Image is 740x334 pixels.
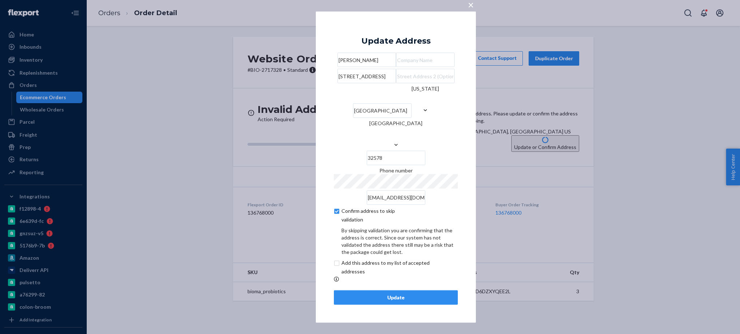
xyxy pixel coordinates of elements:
[361,37,431,45] div: Update Address
[396,69,455,83] input: Street Address 2 (Optional)
[341,227,458,255] div: By skipping validation you are confirming that the address is correct. Since our system has not v...
[396,53,455,67] input: Company Name
[412,85,439,92] div: [US_STATE]
[369,119,422,127] div: [GEOGRAPHIC_DATA]
[334,290,458,304] button: Update
[379,167,413,173] span: Phone number
[337,53,396,67] input: First & Last Name
[337,69,396,83] input: Street Address
[367,150,425,165] input: ZIP Code
[367,190,425,205] input: Email (Only Required for International)
[353,103,412,118] input: City
[425,92,426,107] input: [US_STATE]
[340,294,452,301] div: Update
